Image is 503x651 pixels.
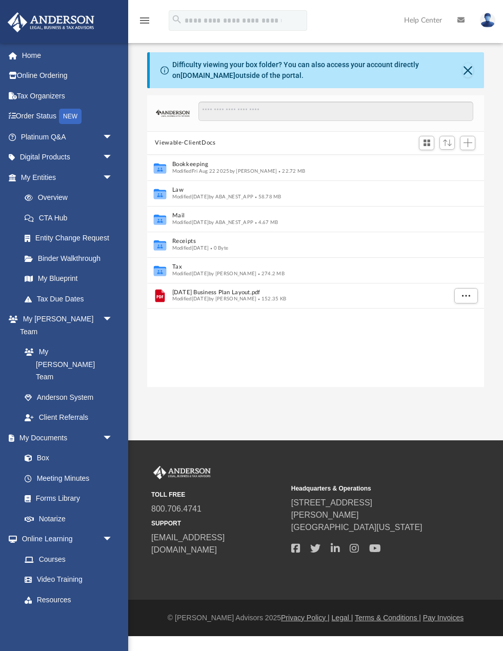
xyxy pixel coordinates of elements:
[439,136,455,150] button: Sort
[172,271,256,276] span: Modified [DATE] by [PERSON_NAME]
[172,168,277,173] span: Modified Fri Aug 22 2025 by [PERSON_NAME]
[7,167,128,188] a: My Entitiesarrow_drop_down
[14,387,123,408] a: Anderson System
[151,504,202,513] a: 800.706.4741
[103,167,123,188] span: arrow_drop_down
[14,549,123,569] a: Courses
[14,589,123,610] a: Resources
[171,14,183,25] i: search
[59,109,82,124] div: NEW
[151,466,213,479] img: Anderson Advisors Platinum Portal
[103,127,123,148] span: arrow_drop_down
[151,519,284,528] small: SUPPORT
[151,490,284,499] small: TOLL FREE
[14,569,118,590] a: Video Training
[103,147,123,168] span: arrow_drop_down
[7,610,128,630] a: Billingarrow_drop_down
[147,155,485,388] div: grid
[138,19,151,27] a: menu
[14,508,123,529] a: Notarize
[172,238,446,245] button: Receipts
[7,45,128,66] a: Home
[454,288,477,303] button: More options
[256,271,285,276] span: 274.2 MB
[277,168,305,173] span: 22.72 MB
[291,498,372,519] a: [STREET_ADDRESS][PERSON_NAME]
[7,66,128,86] a: Online Ordering
[332,614,353,622] a: Legal |
[14,248,128,269] a: Binder Walkthrough
[172,219,253,225] span: Modified [DATE] by ABA_NEST_APP
[180,71,235,79] a: [DOMAIN_NAME]
[7,106,128,127] a: Order StatusNEW
[14,188,128,208] a: Overview
[172,194,253,199] span: Modified [DATE] by ABA_NEST_APP
[14,269,123,289] a: My Blueprint
[103,610,123,631] span: arrow_drop_down
[103,529,123,550] span: arrow_drop_down
[14,208,128,228] a: CTA Hub
[138,14,151,27] i: menu
[291,484,424,493] small: Headquarters & Operations
[480,13,495,28] img: User Pic
[14,342,118,388] a: My [PERSON_NAME] Team
[419,136,434,150] button: Switch to Grid View
[7,529,123,550] a: Online Learningarrow_drop_down
[155,138,215,148] button: Viewable-ClientDocs
[172,59,462,81] div: Difficulty viewing your box folder? You can also access your account directly on outside of the p...
[128,613,503,623] div: © [PERSON_NAME] Advisors 2025
[172,289,446,296] span: [DATE] Business Plan Layout.pdf
[291,523,422,532] a: [GEOGRAPHIC_DATA][US_STATE]
[14,468,123,489] a: Meeting Minutes
[7,86,128,106] a: Tax Organizers
[172,245,209,250] span: Modified [DATE]
[151,533,225,554] a: [EMAIL_ADDRESS][DOMAIN_NAME]
[355,614,421,622] a: Terms & Conditions |
[14,448,118,469] a: Box
[462,63,473,77] button: Close
[14,408,123,428] a: Client Referrals
[253,194,281,199] span: 58.78 MB
[7,147,128,168] a: Digital Productsarrow_drop_down
[172,263,446,270] button: Tax
[460,136,475,150] button: Add
[5,12,97,32] img: Anderson Advisors Platinum Portal
[7,127,128,147] a: Platinum Q&Aarrow_drop_down
[256,296,286,301] span: 152.35 KB
[14,289,128,309] a: Tax Due Dates
[7,428,123,448] a: My Documentsarrow_drop_down
[253,219,278,225] span: 4.67 MB
[198,101,473,121] input: Search files and folders
[281,614,330,622] a: Privacy Policy |
[172,212,446,219] button: Mail
[172,187,446,193] button: Law
[7,309,123,342] a: My [PERSON_NAME] Teamarrow_drop_down
[14,489,118,509] a: Forms Library
[14,228,128,249] a: Entity Change Request
[172,296,256,301] span: Modified [DATE] by [PERSON_NAME]
[209,245,228,250] span: 0 Byte
[103,309,123,330] span: arrow_drop_down
[172,161,446,168] button: Bookkeeping
[103,428,123,449] span: arrow_drop_down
